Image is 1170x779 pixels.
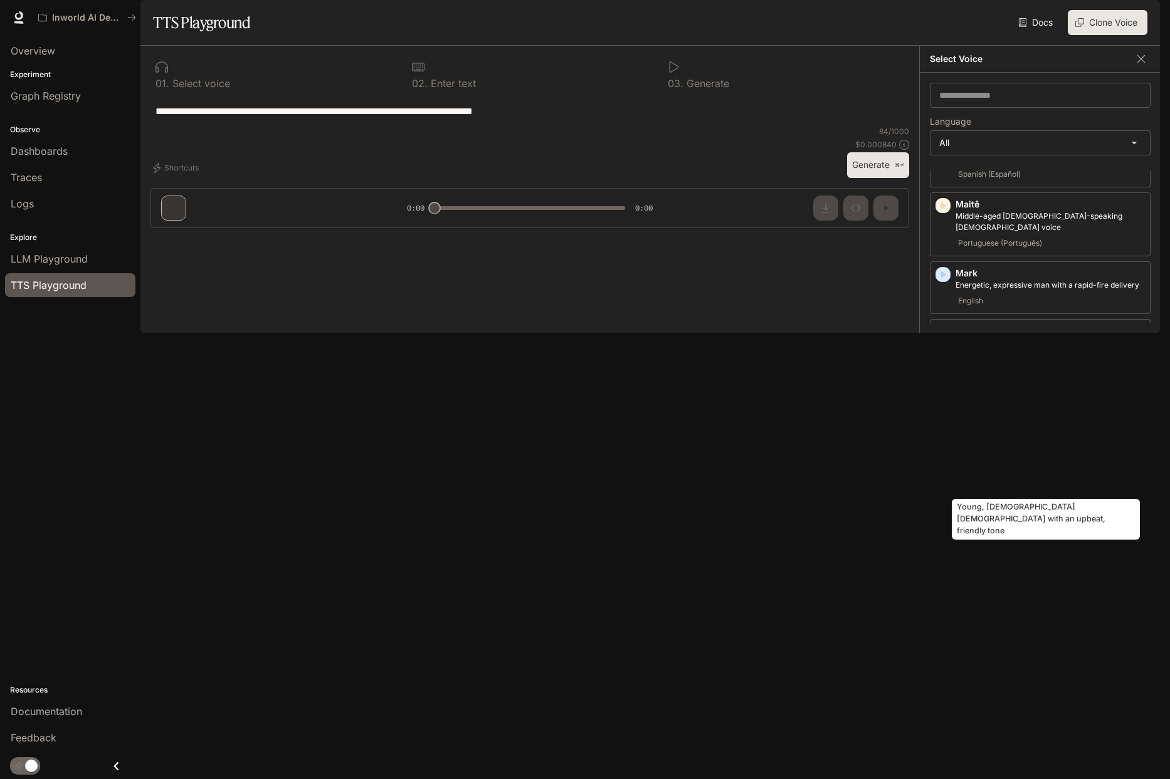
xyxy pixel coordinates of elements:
[956,280,1145,291] p: Energetic, expressive man with a rapid-fire delivery
[1068,10,1147,35] button: Clone Voice
[428,78,476,88] p: Enter text
[150,158,204,178] button: Shortcuts
[412,78,428,88] p: 0 2 .
[930,117,971,126] p: Language
[668,78,683,88] p: 0 3 .
[956,267,1145,280] p: Mark
[956,236,1045,251] span: Portuguese (Português)
[33,5,142,30] button: All workspaces
[956,293,986,308] span: English
[956,198,1145,211] p: Maitê
[169,78,230,88] p: Select voice
[1016,10,1058,35] a: Docs
[52,13,122,23] p: Inworld AI Demos
[956,167,1023,182] span: Spanish (Español)
[847,152,909,178] button: Generate⌘⏎
[952,499,1140,540] div: Young, [DEMOGRAPHIC_DATA] [DEMOGRAPHIC_DATA] with an upbeat, friendly tone
[956,211,1145,233] p: Middle-aged Portuguese-speaking female voice
[930,131,1150,155] div: All
[879,126,909,137] p: 84 / 1000
[153,10,250,35] h1: TTS Playground
[683,78,729,88] p: Generate
[895,162,904,169] p: ⌘⏎
[155,78,169,88] p: 0 1 .
[855,139,897,150] p: $ 0.000840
